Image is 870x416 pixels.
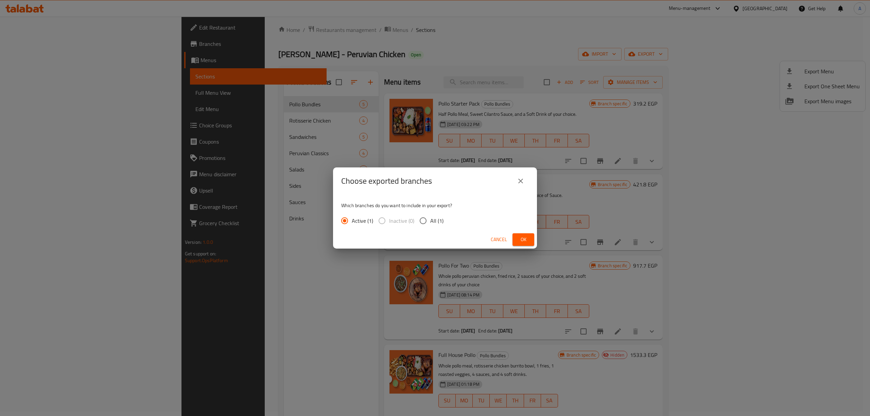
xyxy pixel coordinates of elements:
[512,173,529,189] button: close
[389,217,414,225] span: Inactive (0)
[518,235,529,244] span: Ok
[341,176,432,186] h2: Choose exported branches
[341,202,529,209] p: Which branches do you want to include in your export?
[491,235,507,244] span: Cancel
[430,217,443,225] span: All (1)
[488,233,510,246] button: Cancel
[352,217,373,225] span: Active (1)
[512,233,534,246] button: Ok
